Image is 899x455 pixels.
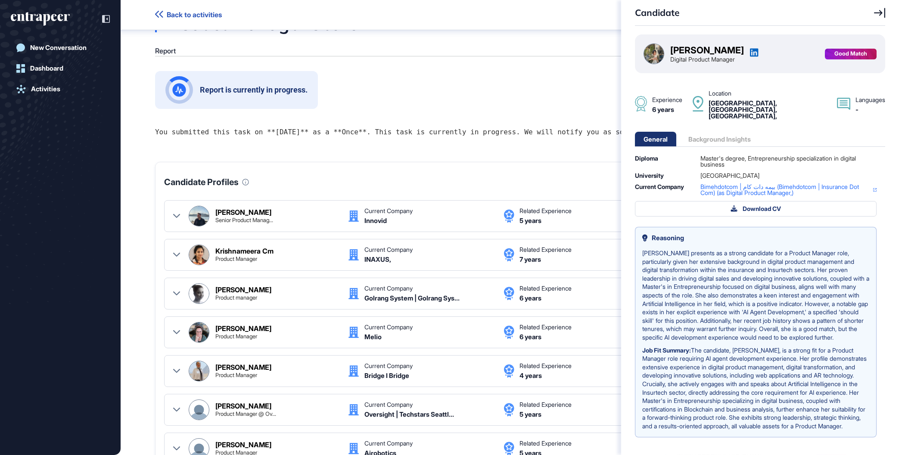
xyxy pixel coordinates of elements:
div: Master's degree, Entrepreneurship specialization in digital business [700,155,877,167]
span: [GEOGRAPHIC_DATA], [709,112,777,120]
span: [GEOGRAPHIC_DATA], [GEOGRAPHIC_DATA] [709,99,777,114]
span: Reasoning [652,234,684,242]
strong: Job Fit Summary: [642,347,691,354]
span: Bimehdotcom | بیمه دات کام (Bimehdotcom | Insurance Dot Com) (as Digital Product Manager,) [700,184,868,196]
div: Candidate [635,8,680,17]
div: [GEOGRAPHIC_DATA] [700,173,877,179]
div: Current Company [635,184,687,196]
a: Bimehdotcom | بیمه دات کام (Bimehdotcom | Insurance Dot Com) (as Digital Product Manager,) [700,184,877,196]
div: Download CV [731,205,781,213]
div: Experience [652,97,682,103]
div: - [855,106,859,113]
div: Diploma [635,155,687,167]
div: University [635,173,687,179]
div: 6 years [652,106,674,113]
div: Languages [855,97,885,103]
div: Digital Product Manager [670,56,735,62]
span: , [775,105,777,114]
div: [PERSON_NAME] [670,46,744,55]
span: Good Match [834,50,867,57]
button: Download CV [635,201,877,217]
img: Mehrnaz Mohseni [644,44,664,64]
div: General [644,136,668,142]
p: The candidate, [PERSON_NAME], is a strong fit for a Product Manager role requiring AI agent devel... [642,346,869,430]
p: [PERSON_NAME] presents as a strong candidate for a Product Manager role, particularly given her e... [642,249,869,342]
div: Location [709,90,731,96]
